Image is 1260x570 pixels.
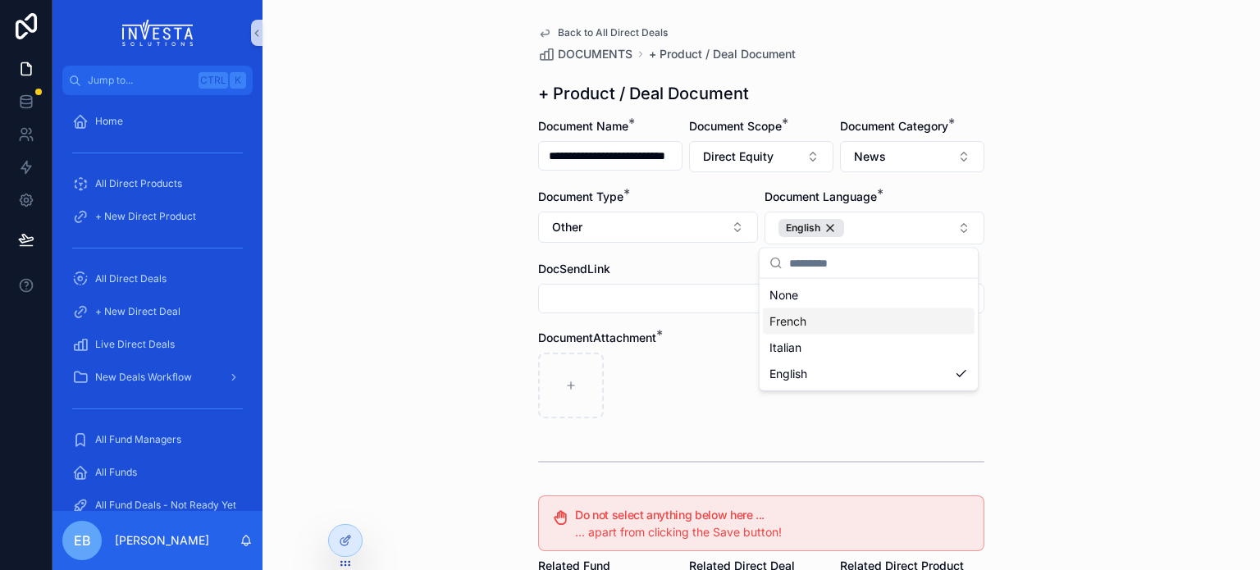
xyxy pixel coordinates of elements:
[538,262,610,276] span: DocSendLink
[95,272,167,285] span: All Direct Deals
[74,531,91,550] span: EB
[538,46,632,62] a: DOCUMENTS
[62,458,253,487] a: All Funds
[769,366,807,382] span: English
[575,509,970,521] h5: Do not select anything below here ...
[538,189,623,203] span: Document Type
[62,169,253,198] a: All Direct Products
[95,210,196,223] span: + New Direct Product
[763,282,975,308] div: None
[538,331,656,344] span: DocumentAttachment
[62,490,253,520] a: All Fund Deals - Not Ready Yet
[840,119,948,133] span: Document Category
[52,95,262,511] div: scrollable content
[122,20,194,46] img: App logo
[765,212,984,244] button: Select Button
[649,46,796,62] a: + Product / Deal Document
[760,279,978,390] div: Suggestions
[95,499,236,512] span: All Fund Deals - Not Ready Yet
[703,148,774,165] span: Direct Equity
[62,330,253,359] a: Live Direct Deals
[62,264,253,294] a: All Direct Deals
[95,433,181,446] span: All Fund Managers
[95,115,123,128] span: Home
[854,148,886,165] span: News
[689,119,782,133] span: Document Scope
[575,524,970,540] div: ... apart from clicking the Save button!
[62,297,253,326] a: + New Direct Deal
[231,74,244,87] span: K
[62,66,253,95] button: Jump to...CtrlK
[765,189,877,203] span: Document Language
[575,525,782,539] span: ... apart from clicking the Save button!
[538,26,668,39] a: Back to All Direct Deals
[95,305,180,318] span: + New Direct Deal
[62,202,253,231] a: + New Direct Product
[778,219,844,237] button: Unselect 1
[95,177,182,190] span: All Direct Products
[199,72,228,89] span: Ctrl
[62,425,253,454] a: All Fund Managers
[538,212,758,243] button: Select Button
[95,466,137,479] span: All Funds
[95,371,192,384] span: New Deals Workflow
[769,313,806,330] span: French
[538,82,749,105] h1: + Product / Deal Document
[115,532,209,549] p: [PERSON_NAME]
[62,107,253,136] a: Home
[769,340,801,356] span: Italian
[689,141,833,172] button: Select Button
[62,363,253,392] a: New Deals Workflow
[558,46,632,62] span: DOCUMENTS
[552,219,582,235] span: Other
[95,338,175,351] span: Live Direct Deals
[558,26,668,39] span: Back to All Direct Deals
[538,119,628,133] span: Document Name
[786,221,820,235] span: English
[840,141,984,172] button: Select Button
[88,74,192,87] span: Jump to...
